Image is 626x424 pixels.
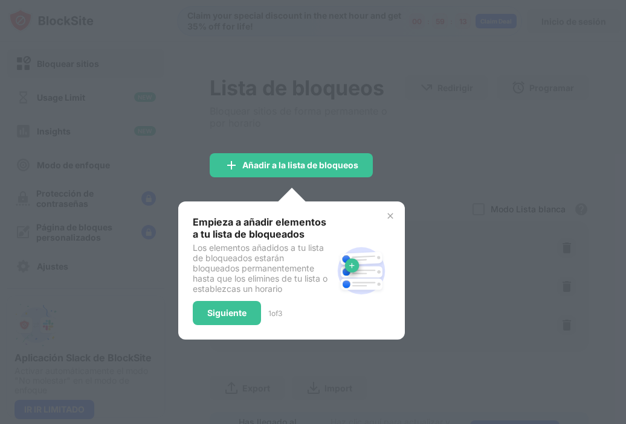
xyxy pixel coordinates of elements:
div: 1 of 3 [268,309,282,318]
div: Añadir a la lista de bloqueos [242,160,358,170]
div: Siguiente [207,308,247,318]
div: Los elementos añadidos a tu lista de bloqueados estarán bloqueados permanentemente hasta que los ... [193,242,332,294]
div: Empieza a añadir elementos a tu lista de bloqueados [193,216,332,240]
img: block-site.svg [332,242,390,300]
img: x-button.svg [386,211,395,221]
